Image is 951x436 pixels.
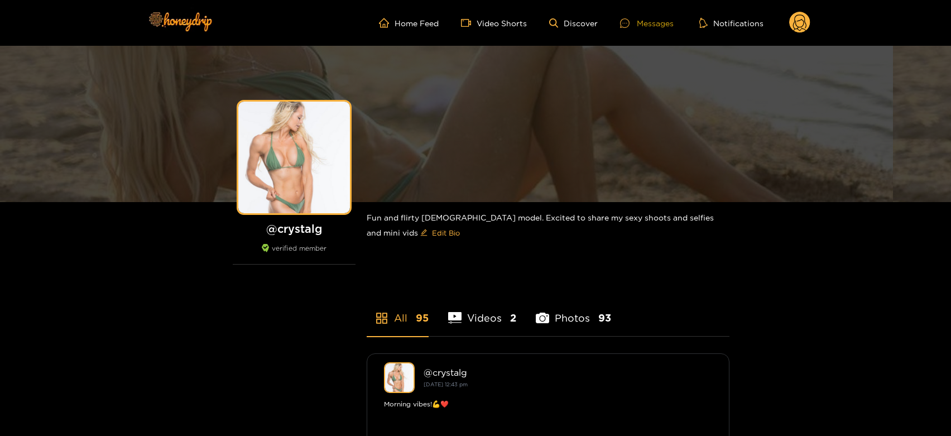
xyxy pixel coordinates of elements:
li: Videos [448,286,516,336]
div: @ crystalg [424,367,712,377]
span: Edit Bio [432,227,460,238]
h1: @ crystalg [233,222,356,236]
div: verified member [233,244,356,265]
a: Video Shorts [461,18,527,28]
button: Notifications [696,17,767,28]
span: video-camera [461,18,477,28]
a: Home Feed [379,18,439,28]
div: Morning vibes!💪❤️ [384,399,712,410]
li: Photos [536,286,611,336]
button: editEdit Bio [418,224,462,242]
span: home [379,18,395,28]
a: Discover [549,18,598,28]
span: 2 [510,311,516,325]
span: edit [420,229,428,237]
div: Messages [620,17,674,30]
img: crystalg [384,362,415,393]
div: Fun and flirty [DEMOGRAPHIC_DATA] model. Excited to share my sexy shoots and selfies and mini vids [367,202,729,251]
span: appstore [375,312,388,325]
span: 95 [416,311,429,325]
span: 93 [598,311,611,325]
small: [DATE] 12:43 pm [424,381,468,387]
li: All [367,286,429,336]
